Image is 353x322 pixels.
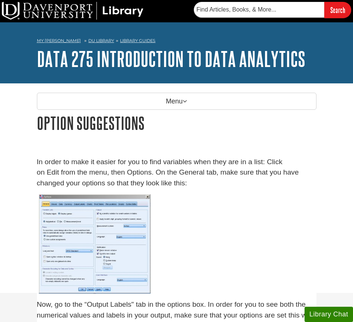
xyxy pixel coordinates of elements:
[324,2,351,18] input: Search
[194,2,351,18] form: Searches DU Library's articles, books, and more
[37,157,316,189] p: In order to make it easier for you to find variables when they are in a list: Click on Edit from ...
[37,114,316,133] h1: Option Suggestions
[88,38,114,43] a: DU Library
[305,307,353,322] button: Library Chat
[194,2,324,17] input: Find Articles, Books, & More...
[37,38,81,44] a: My [PERSON_NAME]
[37,47,305,70] a: DATA 275 Introduction to Data Analytics
[37,36,316,48] nav: breadcrumb
[37,299,316,321] p: Now, go to the “Output Labels" tab in the options box. In order for you to see both the numerical...
[2,2,144,20] img: DU Library
[120,38,155,43] a: Library Guides
[37,93,316,110] p: Menu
